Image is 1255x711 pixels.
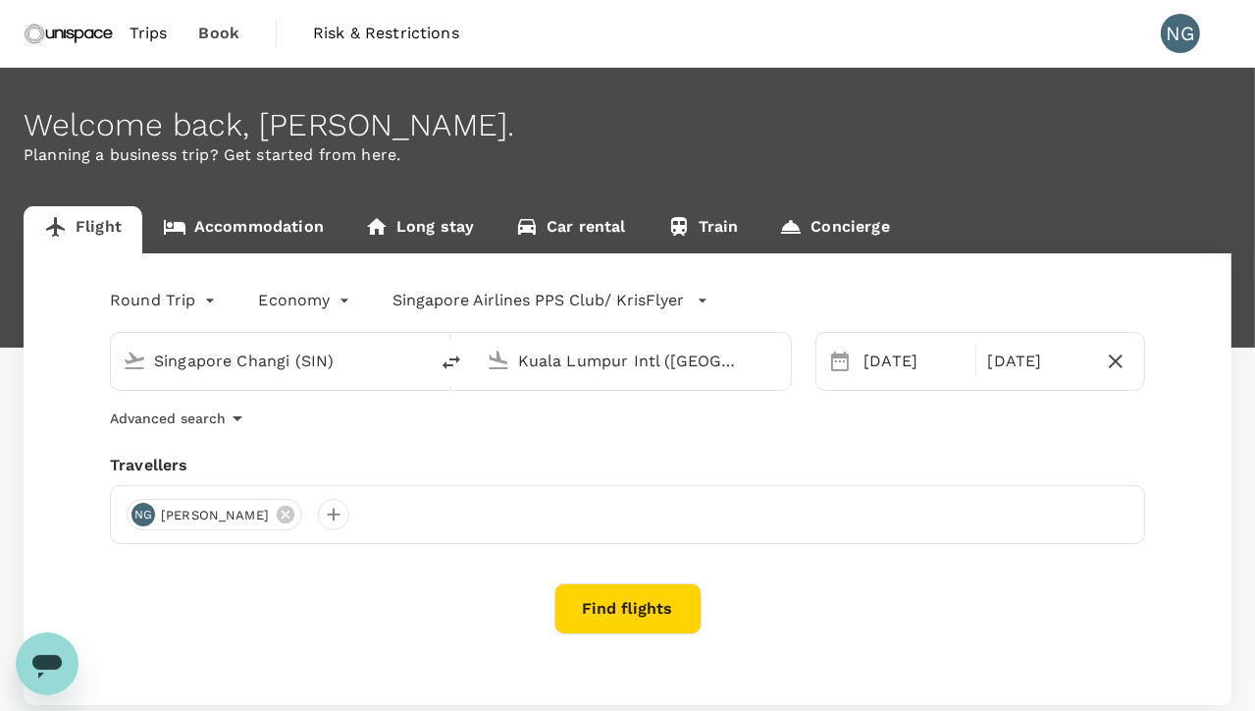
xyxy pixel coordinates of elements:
[393,289,685,312] p: Singapore Airlines PPS Club/ KrisFlyer
[131,503,155,526] div: NG
[777,358,781,362] button: Open
[313,22,459,45] span: Risk & Restrictions
[198,22,239,45] span: Book
[428,339,475,386] button: delete
[149,506,281,525] span: [PERSON_NAME]
[110,409,226,428] p: Advanced search
[130,22,168,45] span: Trips
[127,499,302,530] div: NG[PERSON_NAME]
[758,206,910,253] a: Concierge
[154,346,387,376] input: Depart from
[110,285,220,316] div: Round Trip
[554,583,702,634] button: Find flights
[110,407,249,430] button: Advanced search
[24,107,1231,143] div: Welcome back , [PERSON_NAME] .
[110,454,1145,477] div: Travellers
[24,206,142,253] a: Flight
[24,12,114,55] img: Unispace Singapore Pte. Ltd.
[856,342,970,381] div: [DATE]
[1161,14,1200,53] div: NG
[647,206,759,253] a: Train
[518,346,751,376] input: Going to
[344,206,495,253] a: Long stay
[414,358,418,362] button: Open
[259,285,354,316] div: Economy
[980,342,1095,381] div: [DATE]
[24,143,1231,167] p: Planning a business trip? Get started from here.
[495,206,647,253] a: Car rental
[142,206,344,253] a: Accommodation
[16,632,78,695] iframe: Button to launch messaging window
[393,289,708,312] button: Singapore Airlines PPS Club/ KrisFlyer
